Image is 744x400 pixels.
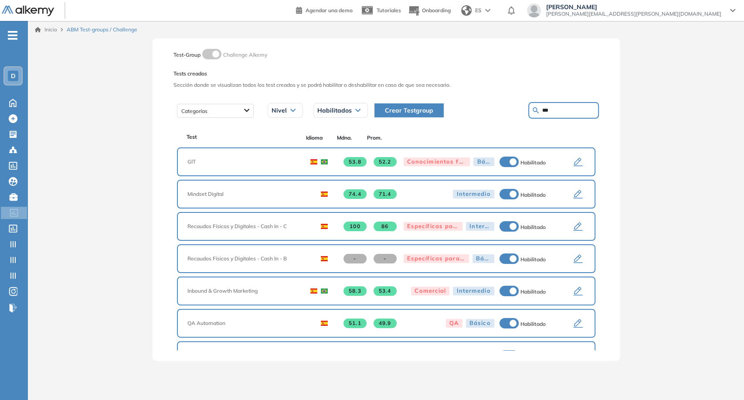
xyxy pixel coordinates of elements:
img: ESP [321,191,328,197]
span: 100 [343,222,367,231]
img: ESP [310,159,317,164]
span: [PERSON_NAME][EMAIL_ADDRESS][PERSON_NAME][DOMAIN_NAME] [546,10,721,17]
button: Crear Testgroup [374,103,444,117]
span: Habilitado [520,256,546,263]
div: Intermedio [466,222,494,231]
span: Habilitado [520,288,546,295]
img: ESP [310,288,317,294]
span: ABM Test-groups / Challenge [67,26,137,34]
span: Test-Group [173,51,200,58]
span: Habilitado [520,159,546,166]
img: ESP [321,321,328,326]
div: Comercial [411,287,449,295]
img: BRA [321,288,328,294]
span: Tutoriales [377,7,401,14]
div: Conocimientos fundacionales [404,157,470,166]
span: Crear Testgroup [385,106,433,115]
div: Intermedio [453,287,494,295]
span: 53.8 [343,157,367,167]
span: - [343,254,367,263]
span: Habilitado [520,191,546,198]
span: 52.2 [374,157,397,167]
span: 86 [374,222,397,231]
div: Específicas para el puesto [404,254,469,263]
span: Tests creados [173,70,599,78]
span: Habilitado [520,321,546,327]
a: Agendar una demo [296,4,353,15]
div: Intermedio [453,190,494,198]
span: 74.4 [343,189,367,199]
img: Logo [2,6,54,17]
div: QA [446,319,462,328]
span: Recaudos Físicos y Digitales - Cash In - C [187,222,309,230]
span: Nivel [272,107,287,114]
span: Recaudos Físicos y Digitales - Cash In - B [187,255,309,263]
span: ES [475,7,482,14]
span: Habilitados [317,107,352,114]
img: world [461,5,472,16]
span: Onboarding [422,7,451,14]
i: - [8,34,17,36]
span: 53.4 [374,286,397,296]
span: 71.4 [374,189,397,199]
span: D [11,72,16,79]
div: Específicas para el puesto [404,222,463,231]
span: Challenge Alkemy [223,51,267,58]
span: Test [187,133,197,141]
img: ESP [321,256,328,261]
span: Habilitado [520,224,546,230]
div: Básico [473,157,494,166]
img: ESP [321,224,328,229]
a: Inicio [35,26,57,34]
img: arrow [485,9,490,12]
span: Mdna. [329,134,359,142]
span: 58.3 [343,286,367,296]
div: Básico [472,254,494,263]
span: Idioma [299,134,330,142]
span: GIT [187,158,298,166]
div: Básico [466,319,494,328]
span: Mindset Digital [187,190,309,198]
button: Onboarding [408,1,451,20]
span: Agendar una demo [306,7,353,14]
span: QA Automation [187,319,309,327]
span: - [374,254,397,263]
span: Inbound & Growth Marketing [187,287,298,295]
span: 49.9 [374,318,397,328]
span: Prom. [359,134,389,142]
span: [PERSON_NAME] [546,3,721,10]
span: Sección donde se visualizan todos los test creados y se podrá habilitar o deshabilitar en caso de... [173,81,599,89]
img: BRA [321,159,328,164]
span: 51.1 [343,318,367,328]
